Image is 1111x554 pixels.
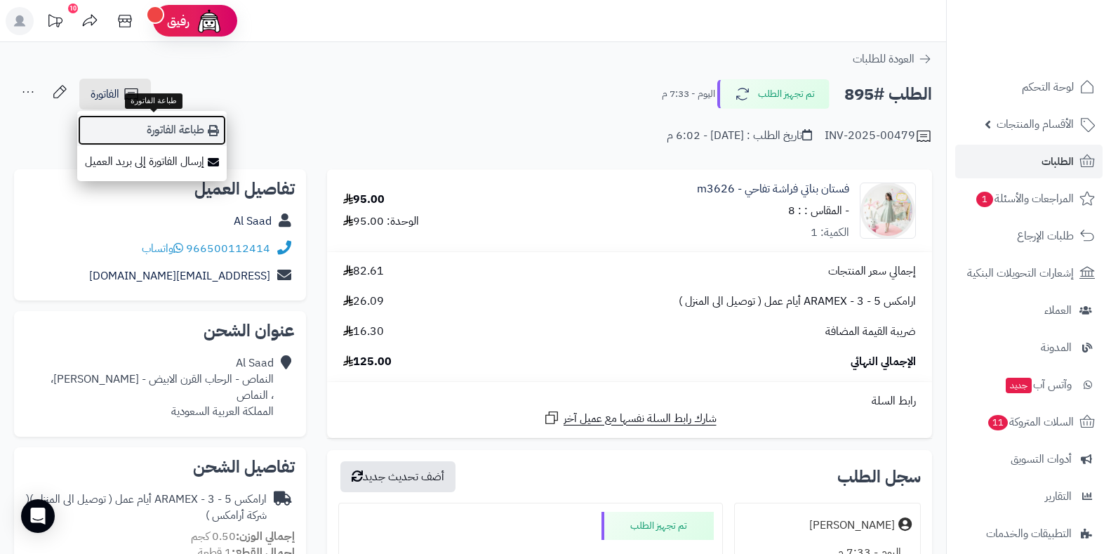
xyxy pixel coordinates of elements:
[955,480,1103,513] a: التقارير
[967,263,1074,283] span: إشعارات التحويلات البنكية
[997,114,1074,134] span: الأقسام والمنتجات
[662,87,715,101] small: اليوم - 7:33 م
[142,240,183,257] a: واتساب
[1006,378,1032,393] span: جديد
[77,146,227,178] a: إرسال الفاتورة إلى بريد العميل
[25,180,295,197] h2: تفاصيل العميل
[26,491,267,524] span: ( شركة أرامكس )
[955,70,1103,104] a: لوحة التحكم
[68,4,78,13] div: 10
[234,213,272,230] a: Al Saad
[21,499,55,533] div: Open Intercom Messenger
[955,368,1103,402] a: وآتس آبجديد
[976,192,993,207] span: 1
[837,468,921,485] h3: سجل الطلب
[236,528,295,545] strong: إجمالي الوزن:
[851,354,916,370] span: الإجمالي النهائي
[601,512,714,540] div: تم تجهيز الطلب
[828,263,916,279] span: إجمالي سعر المنتجات
[697,181,849,197] a: فستان بناتي فراشة تفاحي - m3626
[955,256,1103,290] a: إشعارات التحويلات البنكية
[788,202,849,219] small: - المقاس : : 8
[853,51,914,67] span: العودة للطلبات
[77,114,227,146] a: طباعة الفاتورة
[333,393,926,409] div: رابط السلة
[543,409,717,427] a: شارك رابط السلة نفسها مع عميل آخر
[89,268,270,284] a: [EMAIL_ADDRESS][DOMAIN_NAME]
[825,128,932,145] div: INV-2025-00479
[955,405,1103,439] a: السلات المتروكة11
[79,79,151,110] a: الفاتورة
[186,240,270,257] a: 966500112414
[679,294,916,310] span: ارامكس ARAMEX - 3 - 5 أيام عمل ( توصيل الى المنزل )
[343,354,392,370] span: 125.00
[1016,36,1098,65] img: logo-2.png
[988,415,1008,430] span: 11
[955,145,1103,178] a: الطلبات
[986,524,1072,543] span: التطبيقات والخدمات
[809,517,895,534] div: [PERSON_NAME]
[853,51,932,67] a: العودة للطلبات
[125,93,182,109] div: طباعة الفاتورة
[1011,449,1072,469] span: أدوات التسويق
[955,442,1103,476] a: أدوات التسويق
[1041,338,1072,357] span: المدونة
[825,324,916,340] span: ضريبة القيمة المضافة
[25,322,295,339] h2: عنوان الشحن
[860,183,915,239] img: 1750177197-IMG_8217-90x90.jpeg
[987,412,1074,432] span: السلات المتروكة
[37,7,72,39] a: تحديثات المنصة
[564,411,717,427] span: شارك رابط السلة نفسها مع عميل آخر
[955,182,1103,216] a: المراجعات والأسئلة1
[343,213,419,230] div: الوحدة: 95.00
[955,219,1103,253] a: طلبات الإرجاع
[191,528,295,545] small: 0.50 كجم
[1042,152,1074,171] span: الطلبات
[195,7,223,35] img: ai-face.png
[717,79,830,109] button: تم تجهيز الطلب
[343,324,384,340] span: 16.30
[51,355,274,419] div: Al Saad النماص - الرحاب القرن الابيض - [PERSON_NAME]، ، النماص المملكة العربية السعودية
[955,294,1103,327] a: العملاء
[1045,487,1072,506] span: التقارير
[25,492,267,524] div: ارامكس ARAMEX - 3 - 5 أيام عمل ( توصيل الى المنزل )
[1044,301,1072,320] span: العملاء
[1004,375,1072,395] span: وآتس آب
[343,263,384,279] span: 82.61
[1022,77,1074,97] span: لوحة التحكم
[1017,226,1074,246] span: طلبات الإرجاع
[91,86,119,103] span: الفاتورة
[343,294,384,310] span: 26.09
[167,13,189,29] span: رفيق
[811,225,849,241] div: الكمية: 1
[25,459,295,475] h2: تفاصيل الشحن
[844,80,932,109] h2: الطلب #895
[667,128,812,144] div: تاريخ الطلب : [DATE] - 6:02 م
[975,189,1074,209] span: المراجعات والأسئلة
[955,517,1103,550] a: التطبيقات والخدمات
[340,461,455,492] button: أضف تحديث جديد
[955,331,1103,364] a: المدونة
[343,192,385,208] div: 95.00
